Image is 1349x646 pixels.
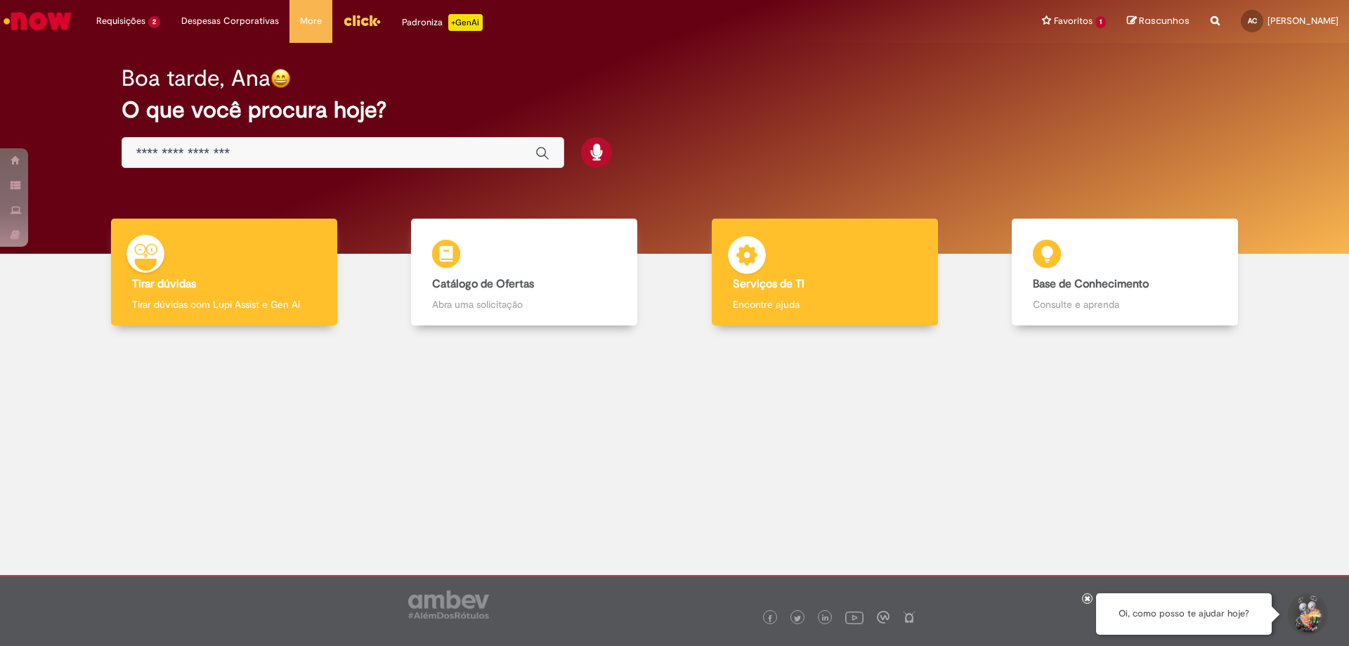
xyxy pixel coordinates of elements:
span: Requisições [96,14,145,28]
span: 2 [148,16,160,28]
span: 1 [1095,16,1106,28]
h2: Boa tarde, Ana [122,66,271,91]
b: Serviços de TI [733,277,804,291]
img: logo_footer_youtube.png [845,608,864,626]
span: Favoritos [1054,14,1093,28]
div: Oi, como posso te ajudar hoje? [1096,593,1272,635]
span: Despesas Corporativas [181,14,279,28]
a: Rascunhos [1127,15,1190,28]
img: logo_footer_twitter.png [794,615,801,622]
a: Catálogo de Ofertas Abra uma solicitação [374,219,675,326]
img: happy-face.png [271,68,291,89]
p: +GenAi [448,14,483,31]
a: Base de Conhecimento Consulte e aprenda [975,219,1276,326]
p: Tirar dúvidas com Lupi Assist e Gen Ai [132,297,316,311]
b: Tirar dúvidas [132,277,196,291]
a: Tirar dúvidas Tirar dúvidas com Lupi Assist e Gen Ai [74,219,374,326]
p: Consulte e aprenda [1033,297,1217,311]
span: More [300,14,322,28]
img: logo_footer_workplace.png [877,611,889,624]
button: Iniciar Conversa de Suporte [1286,593,1328,635]
a: Serviços de TI Encontre ajuda [674,219,975,326]
p: Abra uma solicitação [432,297,616,311]
img: logo_footer_ambev_rotulo_gray.png [408,590,489,619]
div: Padroniza [402,14,483,31]
span: AC [1248,16,1257,25]
img: click_logo_yellow_360x200.png [343,10,381,31]
h2: O que você procura hoje? [122,98,1228,122]
img: logo_footer_naosei.png [903,611,915,624]
img: logo_footer_facebook.png [767,615,774,622]
p: Encontre ajuda [733,297,917,311]
img: logo_footer_linkedin.png [822,614,829,623]
span: [PERSON_NAME] [1267,15,1338,27]
img: ServiceNow [1,7,74,35]
b: Base de Conhecimento [1033,277,1149,291]
span: Rascunhos [1139,14,1190,27]
b: Catálogo de Ofertas [432,277,534,291]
